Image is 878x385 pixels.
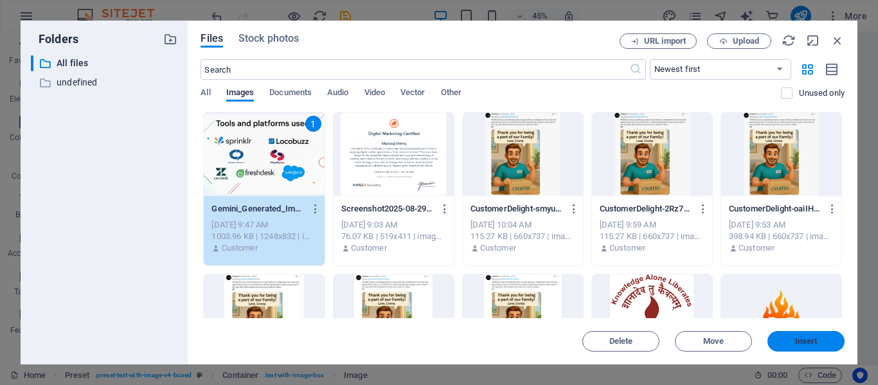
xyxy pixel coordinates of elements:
[211,219,316,231] div: [DATE] 9:47 AM
[733,37,759,45] span: Upload
[707,33,771,49] button: Upload
[351,242,387,254] p: Customer
[57,75,154,90] p: undefined
[609,242,645,254] p: Customer
[767,331,845,352] button: Insert
[729,219,834,231] div: [DATE] 9:53 AM
[222,242,258,254] p: Customer
[799,87,845,99] p: Displays only files that are not in use on the website. Files added during this session can still...
[703,337,724,345] span: Move
[620,33,697,49] button: URL import
[211,231,316,242] div: 1003.96 KB | 1248x832 | image/png
[211,203,305,215] p: Gemini_Generated_Image_ka0smcka0smcka0s-HRSn1PM5q_8ikbNoSOZu7Q.png
[739,242,775,254] p: Customer
[201,59,629,80] input: Search
[341,231,446,242] div: 76.07 KB | 519x411 | image/png
[163,32,177,46] i: Create new folder
[31,75,177,91] div: undefined
[341,219,446,231] div: [DATE] 9:03 AM
[226,85,255,103] span: Images
[238,31,299,46] span: Stock photos
[201,31,223,46] span: Files
[609,337,633,345] span: Delete
[795,337,818,345] span: Insert
[269,85,312,103] span: Documents
[600,203,693,215] p: CustomerDelight-2Rz75RfldLs_1jTL5dRoEw.jpg
[600,231,704,242] div: 115.27 KB | 660x737 | image/jpeg
[470,231,575,242] div: 115.27 KB | 660x737 | image/jpeg
[470,219,575,231] div: [DATE] 10:04 AM
[364,85,385,103] span: Video
[582,331,659,352] button: Delete
[341,203,435,215] p: Screenshot2025-08-2912.33.01PM-aPSgQVrKGgoH7FO_ozNsgw.png
[480,242,516,254] p: Customer
[729,203,822,215] p: CustomerDelight-oaiIH7llu97ZXrbtxL9_Vw.png
[600,219,704,231] div: [DATE] 9:59 AM
[782,33,796,48] i: Reload
[644,37,686,45] span: URL import
[441,85,461,103] span: Other
[675,331,752,352] button: Move
[305,116,321,132] div: 1
[31,31,78,48] p: Folders
[57,56,154,71] p: All files
[105,30,228,60] p: Batch of 2021
[729,231,834,242] div: 398.94 KB | 660x737 | image/png
[830,33,845,48] i: Close
[400,85,426,103] span: Vector
[327,85,348,103] span: Audio
[806,33,820,48] i: Minimize
[201,85,210,103] span: All
[470,203,564,215] p: CustomerDelight-smyu2MWQY5U512-LRqxTHQ.jpg
[31,55,33,71] div: ​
